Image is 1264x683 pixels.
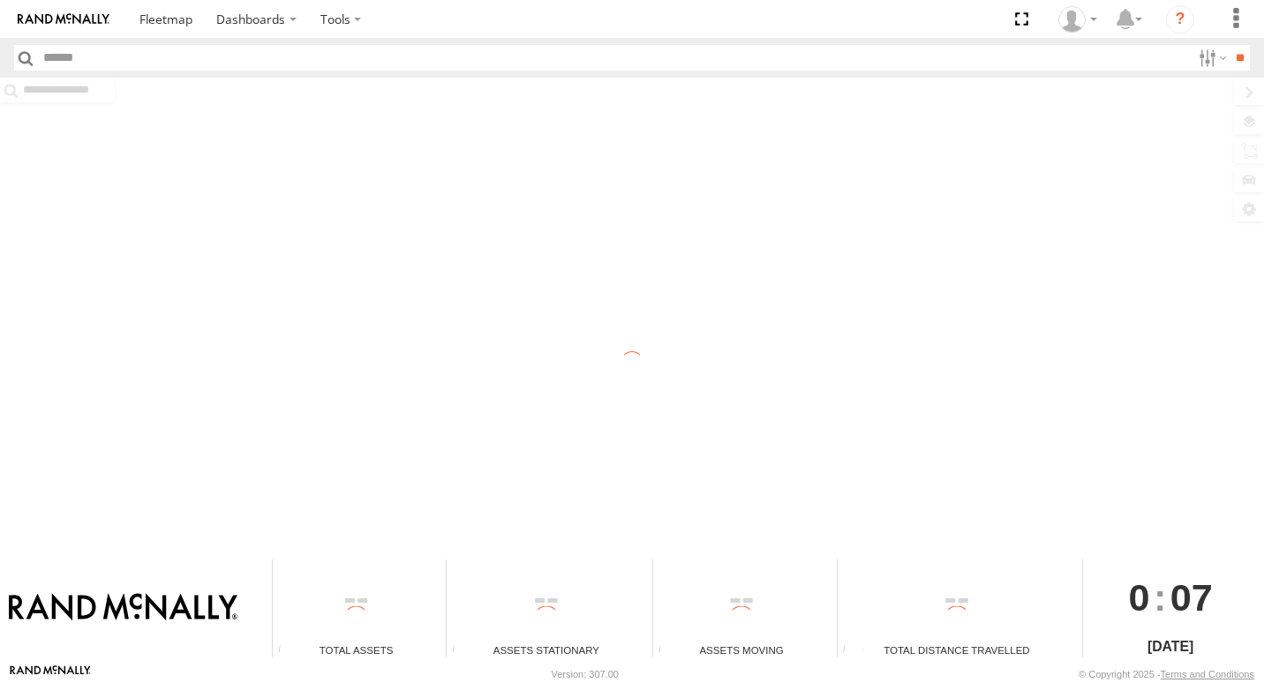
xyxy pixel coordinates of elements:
[447,642,646,657] div: Assets Stationary
[1083,559,1257,635] div: :
[838,644,864,657] div: Total distance travelled by all assets within specified date range and applied filters
[1079,669,1254,679] div: © Copyright 2025 -
[653,642,831,657] div: Assets Moving
[9,593,237,623] img: Rand McNally
[838,642,1077,657] div: Total Distance Travelled
[1129,559,1150,635] span: 0
[10,665,91,683] a: Visit our Website
[653,644,680,657] div: Total number of assets current in transit.
[1052,6,1103,33] div: Valeo Dash
[273,644,299,657] div: Total number of Enabled Assets
[1161,669,1254,679] a: Terms and Conditions
[1170,559,1213,635] span: 07
[1083,636,1257,657] div: [DATE]
[273,642,440,657] div: Total Assets
[552,669,619,679] div: Version: 307.00
[1166,5,1194,34] i: ?
[447,644,473,657] div: Total number of assets current stationary.
[18,13,109,26] img: rand-logo.svg
[1192,45,1230,71] label: Search Filter Options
